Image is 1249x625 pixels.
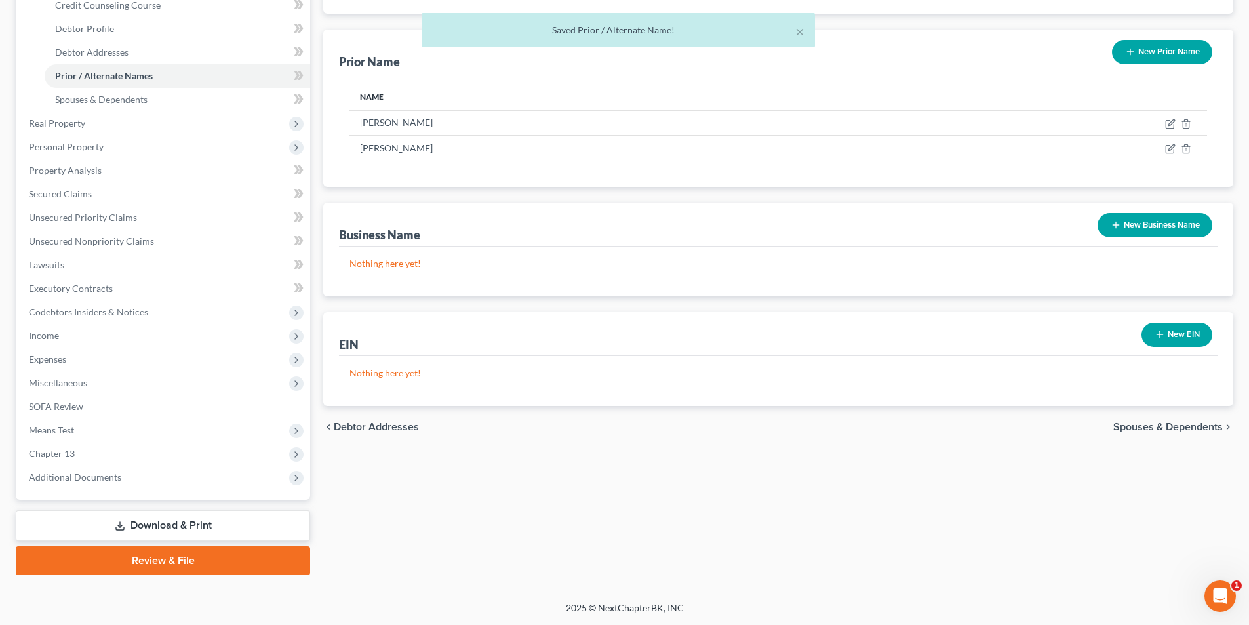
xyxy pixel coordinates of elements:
td: [PERSON_NAME] [349,110,900,135]
span: Chapter 13 [29,448,75,459]
div: Prior Name [339,54,400,70]
span: Secured Claims [29,188,92,199]
p: Nothing here yet! [349,367,1207,380]
div: EIN [339,336,359,352]
span: Debtor Addresses [55,47,129,58]
button: chevron_left Debtor Addresses [323,422,419,432]
span: Miscellaneous [29,377,87,388]
span: SOFA Review [29,401,83,412]
span: Lawsuits [29,259,64,270]
button: New EIN [1141,323,1212,347]
span: Expenses [29,353,66,365]
span: Additional Documents [29,472,121,483]
a: Spouses & Dependents [45,88,310,111]
th: Name [349,84,900,110]
a: Unsecured Priority Claims [18,206,310,230]
a: Secured Claims [18,182,310,206]
span: Unsecured Priority Claims [29,212,137,223]
button: New Business Name [1098,213,1212,237]
span: Spouses & Dependents [1113,422,1223,432]
a: Unsecured Nonpriority Claims [18,230,310,253]
span: Prior / Alternate Names [55,70,153,81]
a: Download & Print [16,510,310,541]
span: Means Test [29,424,74,435]
a: Prior / Alternate Names [45,64,310,88]
button: Spouses & Dependents chevron_right [1113,422,1233,432]
td: [PERSON_NAME] [349,136,900,161]
a: Lawsuits [18,253,310,277]
button: × [795,24,804,39]
a: Executory Contracts [18,277,310,300]
span: 1 [1231,580,1242,591]
div: Business Name [339,227,420,243]
span: Personal Property [29,141,104,152]
p: Nothing here yet! [349,257,1207,270]
div: 2025 © NextChapterBK, INC [251,601,999,625]
a: SOFA Review [18,395,310,418]
i: chevron_right [1223,422,1233,432]
div: Saved Prior / Alternate Name! [432,24,804,37]
span: Spouses & Dependents [55,94,148,105]
span: Income [29,330,59,341]
iframe: Intercom live chat [1204,580,1236,612]
a: Review & File [16,546,310,575]
span: Real Property [29,117,85,129]
span: Unsecured Nonpriority Claims [29,235,154,247]
i: chevron_left [323,422,334,432]
a: Property Analysis [18,159,310,182]
span: Executory Contracts [29,283,113,294]
span: Codebtors Insiders & Notices [29,306,148,317]
span: Property Analysis [29,165,102,176]
span: Debtor Addresses [334,422,419,432]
